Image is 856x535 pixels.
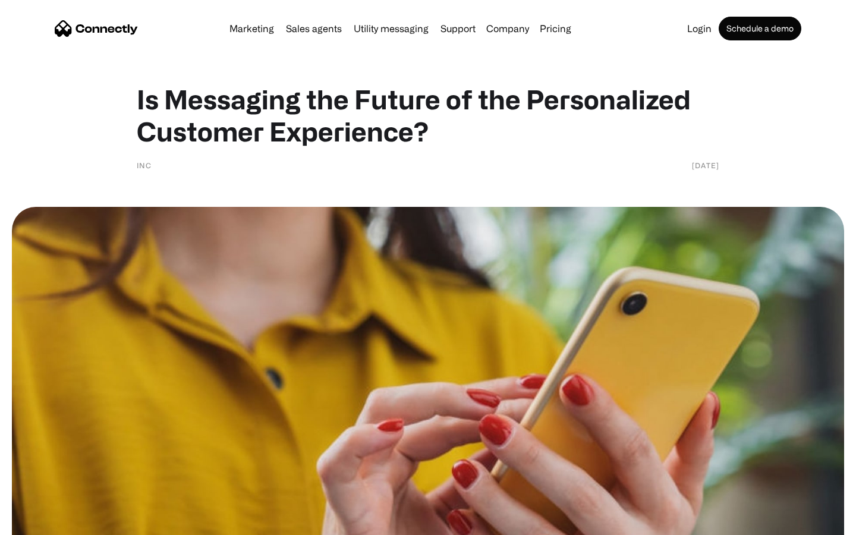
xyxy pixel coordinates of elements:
[719,17,801,40] a: Schedule a demo
[24,514,71,531] ul: Language list
[137,159,152,171] div: Inc
[692,159,719,171] div: [DATE]
[486,20,529,37] div: Company
[349,24,433,33] a: Utility messaging
[682,24,716,33] a: Login
[535,24,576,33] a: Pricing
[225,24,279,33] a: Marketing
[12,514,71,531] aside: Language selected: English
[281,24,347,33] a: Sales agents
[137,83,719,147] h1: Is Messaging the Future of the Personalized Customer Experience?
[436,24,480,33] a: Support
